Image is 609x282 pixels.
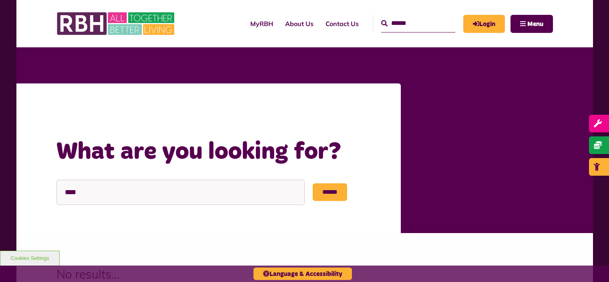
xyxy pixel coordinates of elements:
[320,13,365,34] a: Contact Us
[253,268,352,280] button: Language & Accessibility
[133,106,223,115] a: What are you looking for?
[463,15,505,33] a: MyRBH
[56,8,177,39] img: RBH
[56,136,385,168] h1: What are you looking for?
[244,13,279,34] a: MyRBH
[527,21,543,27] span: Menu
[279,13,320,34] a: About Us
[573,246,609,282] iframe: Netcall Web Assistant for live chat
[511,15,553,33] button: Navigation
[103,106,123,115] a: Home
